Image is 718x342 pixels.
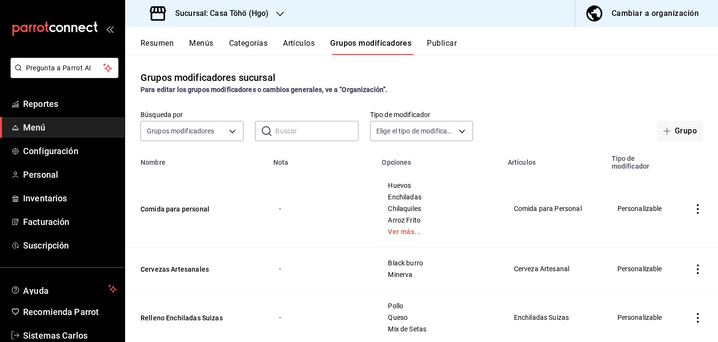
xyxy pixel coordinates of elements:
td: - [268,248,376,290]
button: actions [693,204,703,214]
span: Facturación [23,215,117,228]
span: Reportes [23,97,117,110]
span: Ayuda [23,283,104,295]
td: Personalizable [606,170,678,248]
div: navigation tabs [141,39,718,55]
span: Configuración [23,145,117,158]
span: Recomienda Parrot [23,305,117,318]
button: actions [693,313,703,323]
td: Personalizable [606,248,678,290]
th: Nombre [125,149,268,170]
th: Nota [268,149,376,170]
label: Tipo de modificador [370,111,473,118]
th: Tipo de modificador [606,149,678,170]
span: Enchiladas Suizas [514,314,594,321]
span: Mix de Setas [388,326,489,332]
span: Arroz Frito [388,217,489,224]
span: Elige el tipo de modificador [376,126,455,136]
span: Comida para Personal [514,205,594,212]
span: Minerva [388,271,489,278]
span: Queso [388,314,489,321]
th: Opciones [376,149,501,170]
th: Artículos [502,149,606,170]
button: Artículos [283,39,315,55]
button: Menús [189,39,213,55]
button: open_drawer_menu [106,25,114,33]
button: Comida para personal [141,204,256,214]
td: - [268,170,376,248]
span: Huevos [388,182,489,189]
button: Grupos modificadores [330,39,411,55]
button: Categorías [229,39,268,55]
button: Publicar [427,39,457,55]
span: Enchiladas [388,194,489,200]
label: Búsqueda por [141,111,244,118]
button: Grupo [657,121,703,141]
span: Black burro [388,260,489,266]
button: Relleno Enchiladas Suizas [141,313,256,323]
span: Cerveza Artesanal [514,265,594,272]
span: Pollo [388,303,489,309]
h3: Sucursal: Casa Töhö (Hgo) [167,8,269,19]
button: Resumen [141,39,174,55]
a: Ver más... [388,228,489,235]
span: Inventarios [23,192,117,205]
button: Cervezas Artesanales [141,264,256,274]
span: Pregunta a Parrot AI [26,63,103,73]
div: Cambiar a organización [612,7,699,20]
span: Grupos modificadores [147,126,215,136]
button: Pregunta a Parrot AI [11,58,118,78]
a: Pregunta a Parrot AI [7,70,118,80]
div: Grupos modificadores sucursal [141,70,275,85]
strong: Para editar los grupos modificadores o cambios generales, ve a “Organización”. [141,86,387,93]
input: Buscar [275,121,358,141]
span: Suscripción [23,239,117,252]
button: actions [693,264,703,274]
span: Personal [23,168,117,181]
span: Chilaquiles [388,205,489,212]
span: Menú [23,121,117,134]
span: Sistemas Carlos [23,329,117,342]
